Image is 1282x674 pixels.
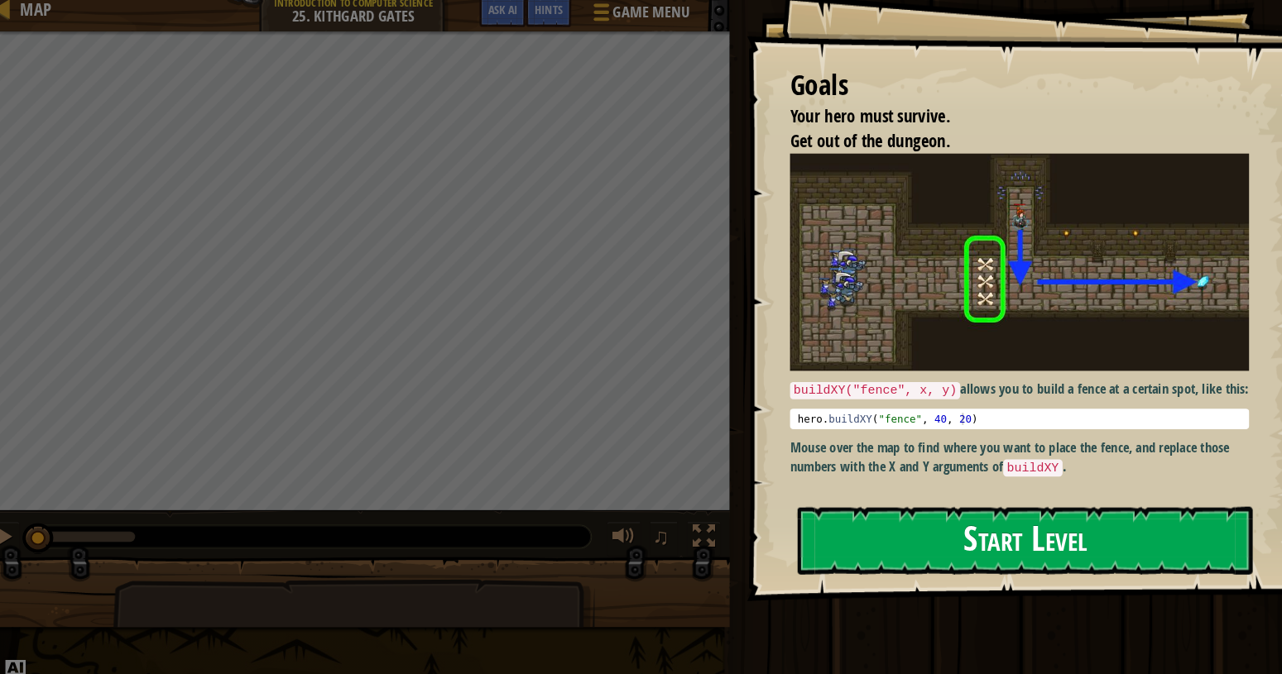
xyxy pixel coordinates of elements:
button: Adjust volume [606,513,639,547]
span: Ask AI [492,12,520,28]
button: Ctrl + P: Pause [8,513,41,547]
code: buildXY [987,453,1044,470]
span: Game Menu [612,12,685,34]
a: Map [33,9,72,31]
button: Ask AI [483,7,528,37]
p: Mouse over the map to find where you want to place the fence, and replace those numbers with the ... [782,433,1224,471]
span: Your hero must survive. [782,112,936,134]
button: ♫ [647,513,675,547]
span: Map [41,9,72,31]
button: Ask AI [27,646,47,666]
p: allows you to build a fence at a certain spot, like this: [782,376,1224,396]
div: Goals [782,74,1224,112]
li: Get out of the dungeon. [761,136,1220,160]
code: buildXY("fence", x, y) [782,379,946,395]
span: Get out of the dungeon. [782,136,936,158]
li: Your hero must survive. [761,112,1220,136]
span: Hints [536,12,564,28]
button: Toggle fullscreen [683,513,716,547]
button: Game Menu [580,7,695,45]
img: Kithgard gates [782,159,1224,368]
button: Start Level [790,499,1227,564]
span: ♫ [651,515,667,540]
